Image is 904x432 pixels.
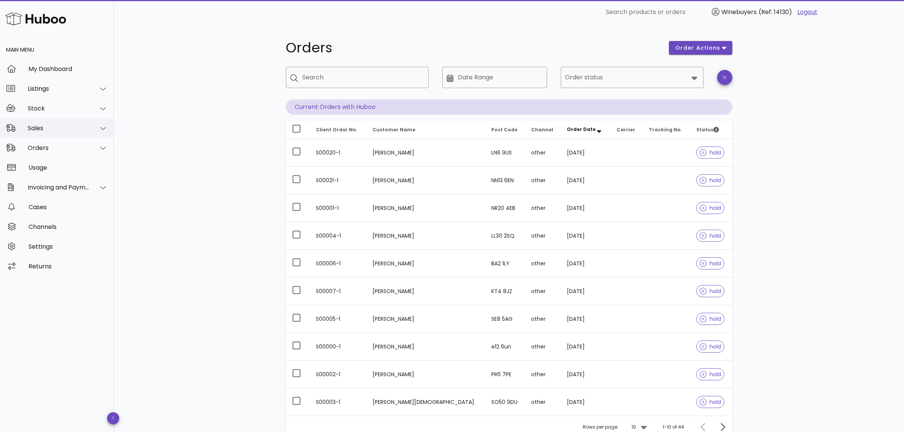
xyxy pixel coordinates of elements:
td: [DATE] [561,361,611,388]
th: Post Code [485,121,525,139]
span: hold [700,289,721,294]
td: [DATE] [561,333,611,361]
div: 10 [632,424,636,430]
p: Current Orders with Huboo [286,99,732,115]
div: Orders [28,144,90,151]
td: S00002-1 [310,361,366,388]
span: hold [700,372,721,377]
button: order actions [669,41,732,55]
span: Winebuyers [721,8,757,16]
div: Sales [28,125,90,132]
th: Client Order No. [310,121,366,139]
th: Order Date: Sorted descending. Activate to remove sorting. [561,121,611,139]
td: LN6 9US [485,139,525,167]
td: NR20 4EB [485,194,525,222]
td: other [525,388,561,416]
h1: Orders [286,41,660,55]
div: Settings [28,243,108,250]
td: S00003-1 [310,388,366,416]
span: (Ref: 14130) [759,8,792,16]
td: PR6 7PE [485,361,525,388]
span: Status [696,126,719,133]
span: hold [700,344,721,349]
td: [PERSON_NAME] [366,250,485,277]
td: [PERSON_NAME] [366,139,485,167]
div: My Dashboard [28,65,108,73]
span: Tracking No. [649,126,682,133]
td: S00007-1 [310,277,366,305]
td: [PERSON_NAME] [366,305,485,333]
div: Channels [28,223,108,230]
div: Invoicing and Payments [28,184,90,191]
td: other [525,222,561,250]
td: [DATE] [561,277,611,305]
td: S00020-1 [310,139,366,167]
td: other [525,361,561,388]
span: hold [700,233,721,238]
span: hold [700,150,721,155]
a: Logout [797,8,817,17]
td: other [525,194,561,222]
td: S00021-1 [310,167,366,194]
td: other [525,305,561,333]
td: other [525,277,561,305]
td: [PERSON_NAME] [366,277,485,305]
span: hold [700,316,721,322]
td: [PERSON_NAME] [366,194,485,222]
th: Customer Name [366,121,485,139]
td: [PERSON_NAME][DEMOGRAPHIC_DATA] [366,388,485,416]
span: Carrier [617,126,636,133]
td: [PERSON_NAME] [366,222,485,250]
th: Channel [525,121,561,139]
span: Order Date [567,126,596,132]
span: hold [700,261,721,266]
div: Stock [28,105,90,112]
div: Order status [561,67,704,88]
span: Channel [531,126,553,133]
td: [DATE] [561,388,611,416]
span: hold [700,205,721,211]
td: other [525,167,561,194]
td: SE8 5AG [485,305,525,333]
th: Tracking No. [643,121,690,139]
th: Carrier [611,121,643,139]
td: S00006-1 [310,250,366,277]
td: S00005-1 [310,305,366,333]
div: Usage [28,164,108,171]
td: [DATE] [561,167,611,194]
span: Client Order No. [316,126,358,133]
td: LL30 2SQ [485,222,525,250]
td: other [525,333,561,361]
td: other [525,139,561,167]
td: NN13 6EN [485,167,525,194]
span: hold [700,178,721,183]
td: [DATE] [561,305,611,333]
span: Post Code [491,126,517,133]
td: e12 6un [485,333,525,361]
td: [DATE] [561,250,611,277]
td: [DATE] [561,139,611,167]
td: SO50 9DU [485,388,525,416]
td: S00001-1 [310,194,366,222]
td: [DATE] [561,194,611,222]
td: other [525,250,561,277]
td: [PERSON_NAME] [366,361,485,388]
td: [PERSON_NAME] [366,167,485,194]
img: Huboo Logo [5,11,66,27]
td: S00004-1 [310,222,366,250]
div: 1-10 of 44 [663,424,685,430]
span: order actions [675,44,721,52]
td: S00000-1 [310,333,366,361]
span: hold [700,399,721,405]
td: KT4 8JZ [485,277,525,305]
span: Customer Name [372,126,415,133]
td: [PERSON_NAME] [366,333,485,361]
div: Cases [28,203,108,211]
div: Listings [28,85,90,92]
th: Status [690,121,732,139]
div: Returns [28,263,108,270]
td: [DATE] [561,222,611,250]
td: BA2 1LY [485,250,525,277]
